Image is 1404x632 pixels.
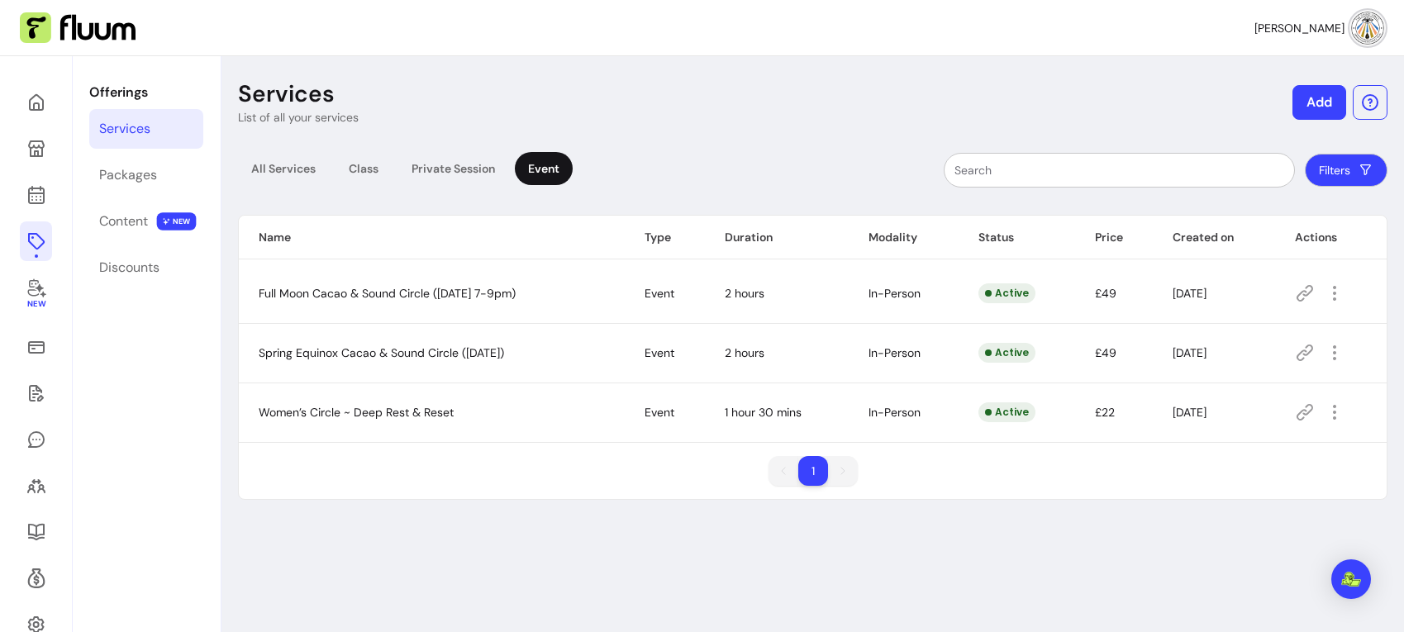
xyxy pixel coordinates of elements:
[869,405,921,420] span: In-Person
[1173,405,1206,420] span: [DATE]
[869,345,921,360] span: In-Person
[89,248,203,287] a: Discounts
[259,405,454,420] span: Women’s Circle ~ Deep Rest & Reset
[1173,286,1206,301] span: [DATE]
[760,448,866,494] nav: pagination navigation
[99,258,159,278] div: Discounts
[978,283,1035,303] div: Active
[645,345,674,360] span: Event
[20,175,52,215] a: Calendar
[625,216,705,259] th: Type
[725,345,764,360] span: 2 hours
[978,402,1035,422] div: Active
[20,12,136,44] img: Fluum Logo
[398,152,508,185] div: Private Session
[157,212,197,230] span: NEW
[238,109,359,126] p: List of all your services
[89,202,203,241] a: Content NEW
[1153,216,1275,259] th: Created on
[20,466,52,506] a: Clients
[20,373,52,413] a: Waivers
[99,211,148,231] div: Content
[259,286,516,301] span: Full Moon Cacao & Sound Circle ([DATE] 7-9pm)
[20,420,52,459] a: My Messages
[238,79,335,109] p: Services
[20,129,52,169] a: My Page
[239,216,625,259] th: Name
[1095,286,1116,301] span: £49
[20,512,52,552] a: Resources
[798,456,828,486] li: pagination item 1 active
[99,119,150,139] div: Services
[89,155,203,195] a: Packages
[515,152,573,185] div: Event
[725,286,764,301] span: 2 hours
[1351,12,1384,45] img: avatar
[20,221,52,261] a: Offerings
[959,216,1075,259] th: Status
[20,268,52,321] a: New
[20,327,52,367] a: Sales
[1254,12,1384,45] button: avatar[PERSON_NAME]
[954,162,1284,178] input: Search
[725,405,802,420] span: 1 hour 30 mins
[89,109,203,149] a: Services
[1305,154,1387,187] button: Filters
[1331,559,1371,599] div: Open Intercom Messenger
[1095,405,1115,420] span: £22
[1254,20,1345,36] span: [PERSON_NAME]
[849,216,959,259] th: Modality
[20,558,52,598] a: Refer & Earn
[1095,345,1116,360] span: £49
[238,152,329,185] div: All Services
[705,216,849,259] th: Duration
[869,286,921,301] span: In-Person
[259,345,504,360] span: Spring Equinox Cacao & Sound Circle ([DATE])
[645,286,674,301] span: Event
[1173,345,1206,360] span: [DATE]
[336,152,392,185] div: Class
[20,83,52,122] a: Home
[1292,85,1346,120] button: Add
[978,343,1035,363] div: Active
[99,165,157,185] div: Packages
[1275,216,1387,259] th: Actions
[1075,216,1153,259] th: Price
[645,405,674,420] span: Event
[26,299,45,310] span: New
[89,83,203,102] p: Offerings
